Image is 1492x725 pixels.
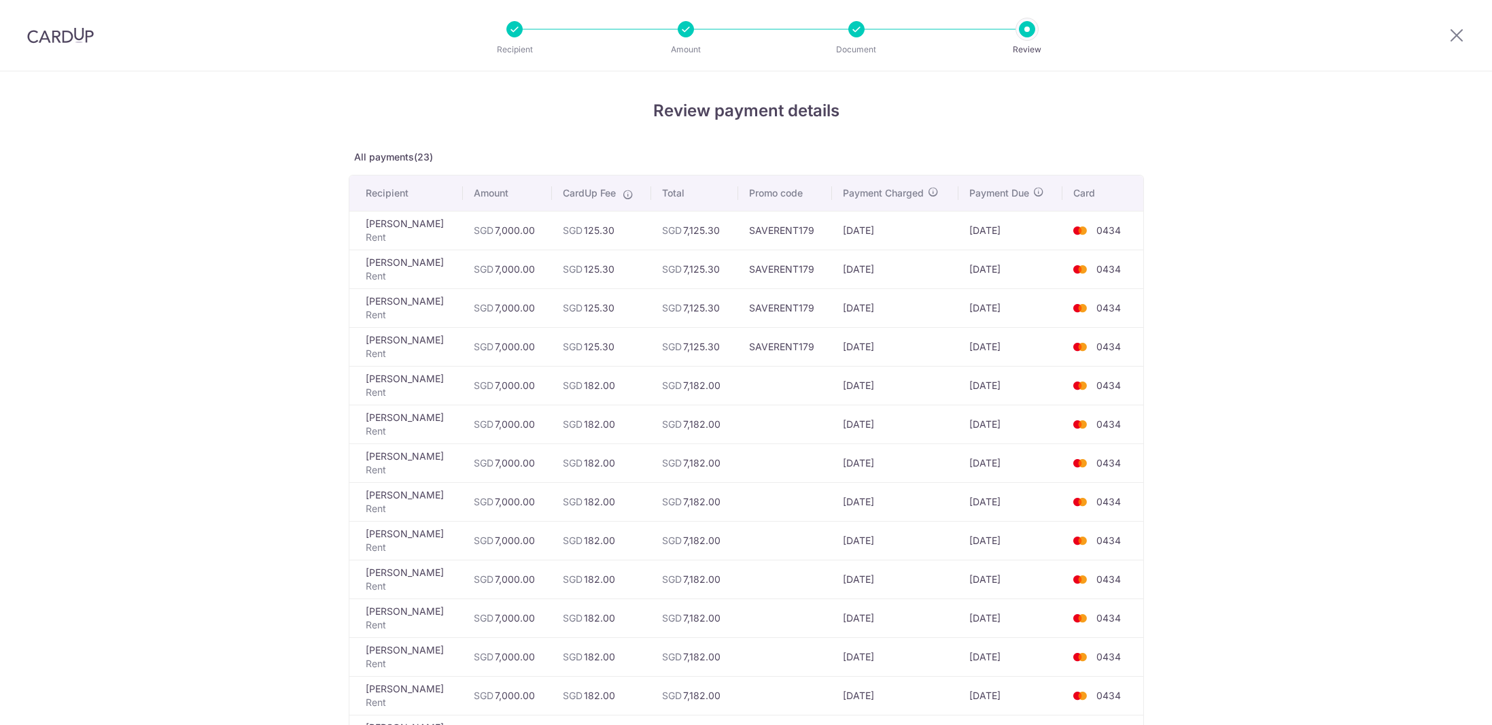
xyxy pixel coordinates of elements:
[1066,494,1094,510] img: <span class="translation_missing" title="translation missing: en.account_steps.new_confirm_form.b...
[1096,651,1121,662] span: 0434
[349,676,463,715] td: [PERSON_NAME]
[662,690,682,701] span: SGD
[651,443,738,482] td: 7,182.00
[349,560,463,598] td: [PERSON_NAME]
[552,443,652,482] td: 182.00
[552,482,652,521] td: 182.00
[366,463,452,477] p: Rent
[1096,612,1121,624] span: 0434
[1096,302,1121,314] span: 0434
[349,327,463,366] td: [PERSON_NAME]
[1066,261,1094,277] img: <span class="translation_missing" title="translation missing: en.account_steps.new_confirm_form.b...
[806,43,907,56] p: Document
[1096,224,1121,236] span: 0434
[662,496,682,507] span: SGD
[958,405,1062,443] td: [DATE]
[563,573,583,585] span: SGD
[958,482,1062,521] td: [DATE]
[651,211,738,250] td: 7,125.30
[349,637,463,676] td: [PERSON_NAME]
[349,250,463,288] td: [PERSON_NAME]
[662,573,682,585] span: SGD
[662,380,682,391] span: SGD
[349,211,463,250] td: [PERSON_NAME]
[1066,300,1094,316] img: <span class="translation_missing" title="translation missing: en.account_steps.new_confirm_form.b...
[958,250,1062,288] td: [DATE]
[1066,649,1094,665] img: <span class="translation_missing" title="translation missing: en.account_steps.new_confirm_form.b...
[563,186,616,200] span: CardUp Fee
[552,405,652,443] td: 182.00
[1096,690,1121,701] span: 0434
[651,637,738,676] td: 7,182.00
[1096,341,1121,352] span: 0434
[463,175,552,211] th: Amount
[1096,418,1121,430] span: 0434
[463,211,552,250] td: 7,000.00
[662,651,682,662] span: SGD
[651,405,738,443] td: 7,182.00
[474,651,493,662] span: SGD
[349,598,463,637] td: [PERSON_NAME]
[366,696,452,709] p: Rent
[832,598,958,637] td: [DATE]
[958,676,1062,715] td: [DATE]
[1096,457,1121,469] span: 0434
[474,418,493,430] span: SGD
[552,521,652,560] td: 182.00
[662,224,682,236] span: SGD
[958,598,1062,637] td: [DATE]
[563,651,583,662] span: SGD
[474,612,493,624] span: SGD
[662,612,682,624] span: SGD
[366,541,452,554] p: Rent
[832,443,958,482] td: [DATE]
[1096,496,1121,507] span: 0434
[552,598,652,637] td: 182.00
[1066,533,1094,549] img: <span class="translation_missing" title="translation missing: en.account_steps.new_confirm_form.b...
[1066,610,1094,626] img: <span class="translation_missing" title="translation missing: en.account_steps.new_confirm_form.b...
[474,224,493,236] span: SGD
[651,288,738,327] td: 7,125.30
[474,496,493,507] span: SGD
[463,482,552,521] td: 7,000.00
[474,535,493,546] span: SGD
[366,308,452,322] p: Rent
[563,224,583,236] span: SGD
[662,457,682,469] span: SGD
[366,347,452,360] p: Rent
[349,99,1144,123] h4: Review payment details
[463,443,552,482] td: 7,000.00
[1066,688,1094,704] img: <span class="translation_missing" title="translation missing: en.account_steps.new_confirm_form.b...
[474,341,493,352] span: SGD
[738,288,832,327] td: SAVERENT179
[651,521,738,560] td: 7,182.00
[463,598,552,637] td: 7,000.00
[552,560,652,598] td: 182.00
[832,405,958,443] td: [DATE]
[563,380,583,391] span: SGD
[832,288,958,327] td: [DATE]
[474,573,493,585] span: SGD
[463,521,552,560] td: 7,000.00
[1066,416,1094,433] img: <span class="translation_missing" title="translation missing: en.account_steps.new_confirm_form.b...
[832,637,958,676] td: [DATE]
[563,496,583,507] span: SGD
[636,43,736,56] p: Amount
[366,269,452,283] p: Rent
[1062,175,1143,211] th: Card
[349,482,463,521] td: [PERSON_NAME]
[958,443,1062,482] td: [DATE]
[552,637,652,676] td: 182.00
[366,579,452,593] p: Rent
[651,175,738,211] th: Total
[738,211,832,250] td: SAVERENT179
[552,676,652,715] td: 182.00
[1066,339,1094,355] img: <span class="translation_missing" title="translation missing: en.account_steps.new_confirm_form.b...
[958,211,1062,250] td: [DATE]
[651,560,738,598] td: 7,182.00
[1066,377,1094,394] img: <span class="translation_missing" title="translation missing: en.account_steps.new_confirm_form.b...
[366,618,452,632] p: Rent
[958,637,1062,676] td: [DATE]
[651,482,738,521] td: 7,182.00
[1096,535,1121,546] span: 0434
